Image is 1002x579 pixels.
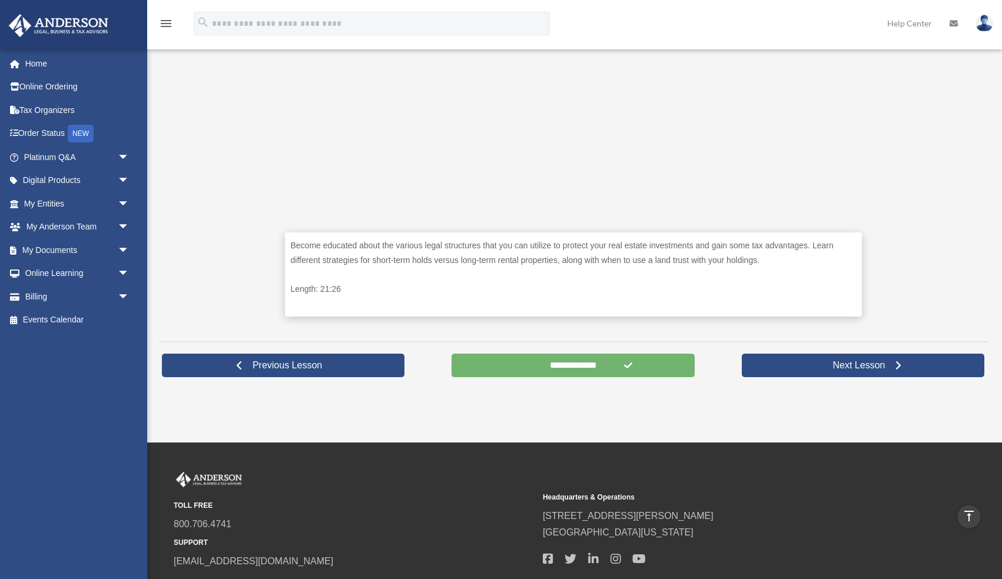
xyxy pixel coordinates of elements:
[243,360,331,371] span: Previous Lesson
[162,354,404,377] a: Previous Lesson
[976,15,993,32] img: User Pic
[68,125,94,142] div: NEW
[291,238,856,267] p: Become educated about the various legal structures that you can utilize to protect your real esta...
[118,215,141,239] span: arrow_drop_down
[174,472,244,487] img: Anderson Advisors Platinum Portal
[543,511,714,521] a: [STREET_ADDRESS][PERSON_NAME]
[957,504,981,529] a: vertical_align_top
[118,169,141,193] span: arrow_drop_down
[118,262,141,286] span: arrow_drop_down
[8,192,147,215] a: My Entitiesarrow_drop_down
[118,285,141,309] span: arrow_drop_down
[8,238,147,262] a: My Documentsarrow_drop_down
[8,52,147,75] a: Home
[8,98,147,122] a: Tax Organizers
[8,308,147,332] a: Events Calendar
[118,192,141,216] span: arrow_drop_down
[8,285,147,308] a: Billingarrow_drop_down
[8,145,147,169] a: Platinum Q&Aarrow_drop_down
[742,354,984,377] a: Next Lesson
[174,537,535,549] small: SUPPORT
[5,14,112,37] img: Anderson Advisors Platinum Portal
[174,556,333,566] a: [EMAIL_ADDRESS][DOMAIN_NAME]
[291,282,856,297] p: Length: 21:26
[543,491,904,504] small: Headquarters & Operations
[118,238,141,262] span: arrow_drop_down
[962,509,976,523] i: vertical_align_top
[118,145,141,169] span: arrow_drop_down
[8,215,147,239] a: My Anderson Teamarrow_drop_down
[197,16,210,29] i: search
[543,527,694,537] a: [GEOGRAPHIC_DATA][US_STATE]
[174,500,535,512] small: TOLL FREE
[8,122,147,146] a: Order StatusNEW
[159,16,173,31] i: menu
[159,21,173,31] a: menu
[174,519,231,529] a: 800.706.4741
[8,75,147,99] a: Online Ordering
[8,169,147,192] a: Digital Productsarrow_drop_down
[823,360,894,371] span: Next Lesson
[8,262,147,285] a: Online Learningarrow_drop_down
